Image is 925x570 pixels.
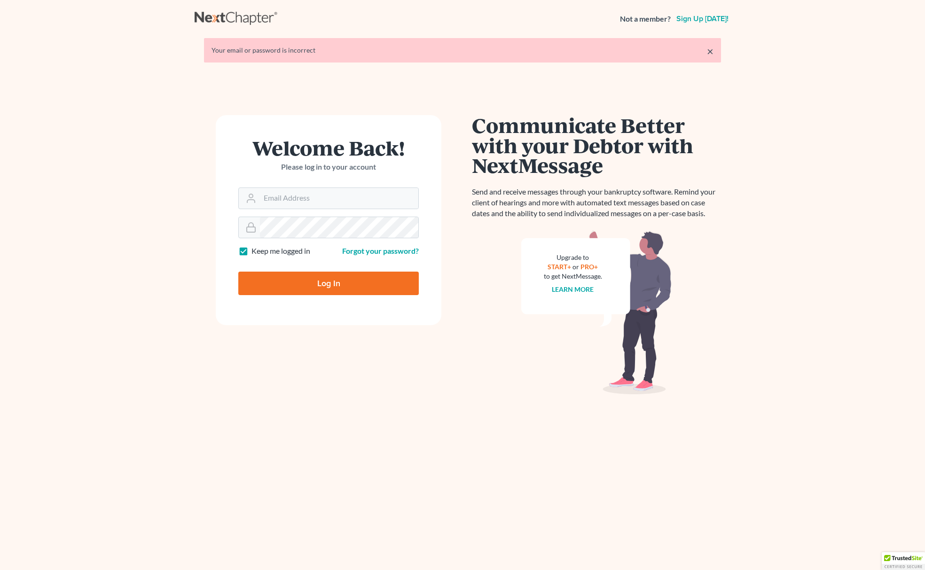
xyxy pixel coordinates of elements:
[472,187,721,219] p: Send and receive messages through your bankruptcy software. Remind your client of hearings and mo...
[521,230,672,395] img: nextmessage_bg-59042aed3d76b12b5cd301f8e5b87938c9018125f34e5fa2b7a6b67550977c72.svg
[544,272,602,281] div: to get NextMessage.
[707,46,713,57] a: ×
[212,46,713,55] div: Your email or password is incorrect
[238,138,419,158] h1: Welcome Back!
[238,162,419,172] p: Please log in to your account
[552,285,594,293] a: Learn more
[882,552,925,570] div: TrustedSite Certified
[573,263,580,271] span: or
[342,246,419,255] a: Forgot your password?
[674,15,730,23] a: Sign up [DATE]!
[544,253,602,262] div: Upgrade to
[548,263,572,271] a: START+
[260,188,418,209] input: Email Address
[238,272,419,295] input: Log In
[581,263,598,271] a: PRO+
[472,115,721,175] h1: Communicate Better with your Debtor with NextMessage
[251,246,310,257] label: Keep me logged in
[620,14,671,24] strong: Not a member?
